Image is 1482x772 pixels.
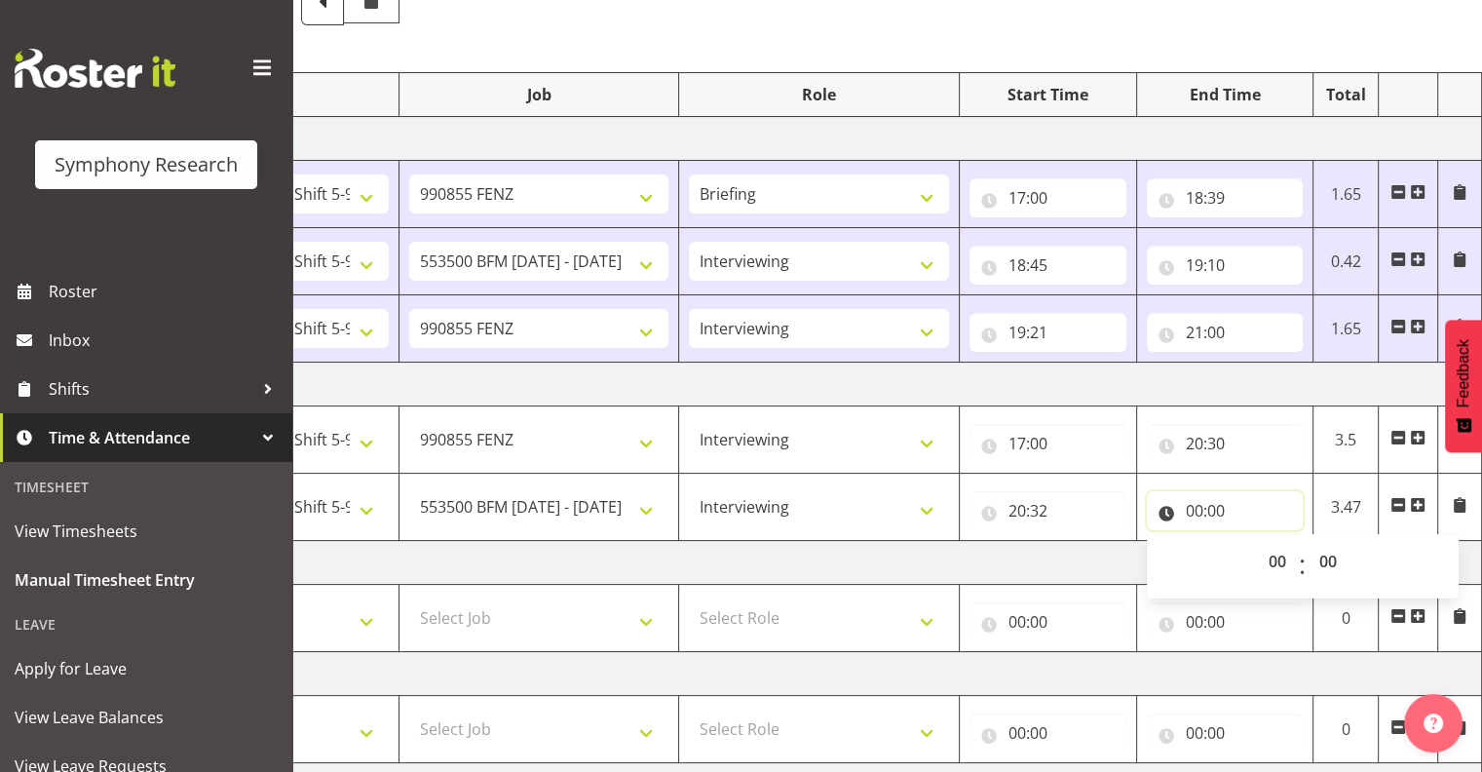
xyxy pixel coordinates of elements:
[5,507,287,556] a: View Timesheets
[969,313,1126,352] input: Click to select...
[969,602,1126,641] input: Click to select...
[1147,83,1304,106] div: End Time
[49,277,283,306] span: Roster
[1299,542,1306,591] span: :
[15,565,278,595] span: Manual Timesheet Entry
[1147,246,1304,285] input: Click to select...
[1313,228,1379,295] td: 0.42
[5,693,287,742] a: View Leave Balances
[49,423,253,452] span: Time & Attendance
[1147,424,1304,463] input: Click to select...
[969,83,1126,106] div: Start Time
[1147,178,1304,217] input: Click to select...
[1313,406,1379,474] td: 3.5
[5,604,287,644] div: Leave
[5,556,287,604] a: Manual Timesheet Entry
[1147,491,1304,530] input: Click to select...
[969,424,1126,463] input: Click to select...
[969,714,1126,753] input: Click to select...
[1147,714,1304,753] input: Click to select...
[15,703,278,732] span: View Leave Balances
[969,178,1126,217] input: Click to select...
[1147,602,1304,641] input: Click to select...
[49,374,253,404] span: Shifts
[1313,295,1379,363] td: 1.65
[1445,320,1482,452] button: Feedback - Show survey
[119,541,1482,585] td: [DATE]
[409,83,669,106] div: Job
[1147,313,1304,352] input: Click to select...
[1323,83,1368,106] div: Total
[15,654,278,683] span: Apply for Leave
[1313,585,1379,652] td: 0
[15,49,175,88] img: Rosterit website logo
[689,83,949,106] div: Role
[969,246,1126,285] input: Click to select...
[119,363,1482,406] td: [DATE]
[1313,474,1379,541] td: 3.47
[969,491,1126,530] input: Click to select...
[5,644,287,693] a: Apply for Leave
[49,326,283,355] span: Inbox
[1313,161,1379,228] td: 1.65
[119,652,1482,696] td: [DATE]
[15,517,278,546] span: View Timesheets
[5,467,287,507] div: Timesheet
[55,150,238,179] div: Symphony Research
[1455,339,1472,407] span: Feedback
[1313,696,1379,763] td: 0
[119,117,1482,161] td: [DATE]
[1424,714,1443,733] img: help-xxl-2.png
